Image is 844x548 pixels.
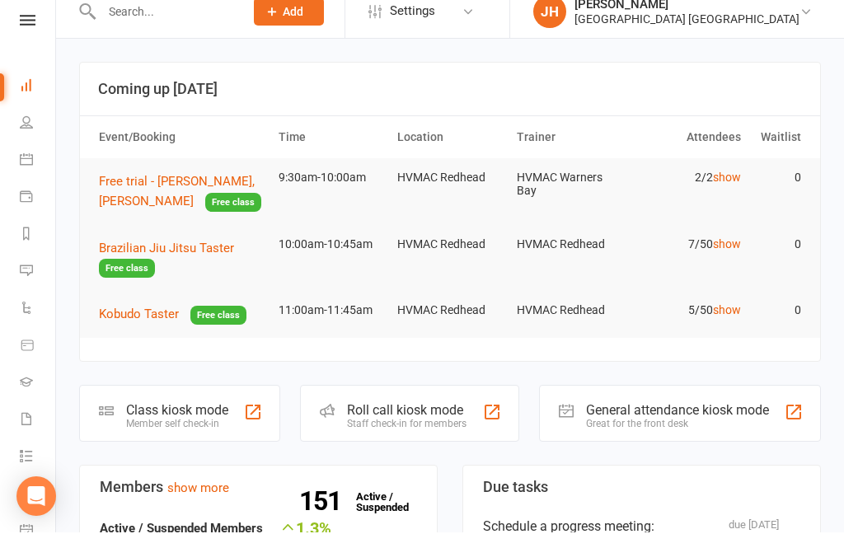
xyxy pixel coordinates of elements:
span: Free trial - [PERSON_NAME], [PERSON_NAME] [99,190,255,224]
button: Kobudo TasterFree class [99,320,246,340]
a: show more [167,496,229,511]
a: show [713,319,741,332]
div: Member self check-in [126,433,228,445]
td: 0 [748,307,808,345]
th: Event/Booking [91,132,271,174]
div: JH [533,11,566,44]
td: 0 [748,241,808,279]
h3: Coming up [DATE] [98,96,802,113]
span: Brazilian Jiu Jitsu Taster [99,256,234,271]
td: 7/50 [629,241,748,279]
td: HVMAC Redhead [390,307,509,345]
div: [PERSON_NAME] [574,12,799,27]
div: Class kiosk mode [126,418,228,433]
a: show [713,186,741,199]
span: Free class [205,208,261,227]
a: Payments [20,195,57,232]
a: 151Active / Suspended [348,494,420,541]
a: Product Sales [20,344,57,381]
td: 9:30am-10:00am [271,174,391,213]
button: Brazilian Jiu Jitsu TasterFree class [99,254,264,294]
div: Great for the front desk [586,433,769,445]
div: Roll call kiosk mode [347,418,467,433]
a: Dashboard [20,84,57,121]
td: HVMAC Redhead [390,241,509,279]
div: Staff check-in for members [347,433,467,445]
a: People [20,121,57,158]
span: Kobudo Taster [99,322,179,337]
th: Location [390,132,509,174]
span: Add [283,21,303,34]
div: Open Intercom Messenger [16,492,56,532]
th: Trainer [509,132,629,174]
td: 10:00am-10:45am [271,241,391,279]
td: HVMAC Redhead [390,174,509,213]
button: Add [254,13,324,41]
td: 2/2 [629,174,748,213]
input: Search... [96,16,232,39]
a: show [713,253,741,266]
td: 5/50 [629,307,748,345]
h3: Due tasks [483,494,800,511]
th: Time [271,132,391,174]
td: HVMAC Redhead [509,307,629,345]
th: Attendees [629,132,748,174]
th: Waitlist [748,132,808,174]
span: Free class [190,321,246,340]
td: HVMAC Warners Bay [509,174,629,226]
span: Free class [99,274,155,293]
div: [GEOGRAPHIC_DATA] [GEOGRAPHIC_DATA] [574,27,799,42]
h3: Members [100,494,417,511]
strong: 151 [299,504,348,529]
div: General attendance kiosk mode [586,418,769,433]
a: Calendar [20,158,57,195]
td: 0 [748,174,808,213]
a: Reports [20,232,57,269]
button: Free trial - [PERSON_NAME], [PERSON_NAME]Free class [99,187,264,227]
td: 11:00am-11:45am [271,307,391,345]
span: Settings [390,8,435,45]
td: HVMAC Redhead [509,241,629,279]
